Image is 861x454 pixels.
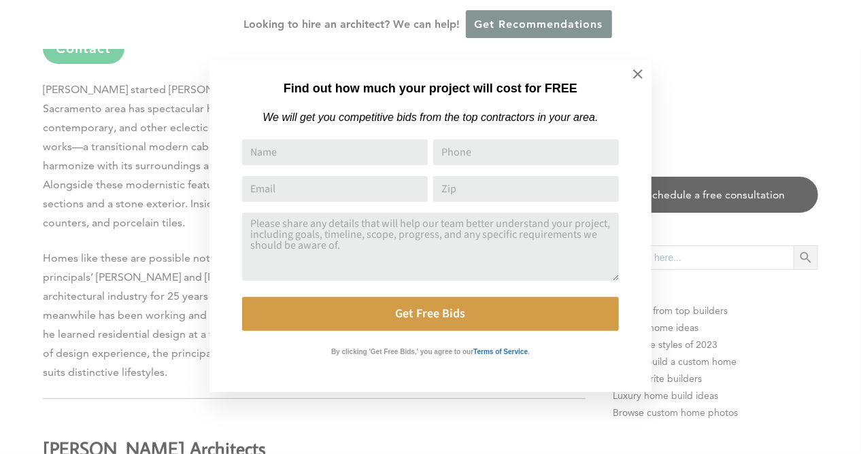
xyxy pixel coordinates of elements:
input: Name [242,139,428,165]
strong: Find out how much your project will cost for FREE [284,82,577,95]
a: Terms of Service [473,345,528,356]
strong: Terms of Service [473,348,528,355]
textarea: Comment or Message [242,213,619,281]
strong: . [528,348,530,355]
input: Email Address [242,176,428,202]
input: Zip [433,176,619,202]
input: Phone [433,139,619,165]
button: Close [614,50,662,98]
strong: By clicking 'Get Free Bids,' you agree to our [331,348,473,355]
em: We will get you competitive bids from the top contractors in your area. [263,111,598,123]
button: Get Free Bids [242,297,619,331]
